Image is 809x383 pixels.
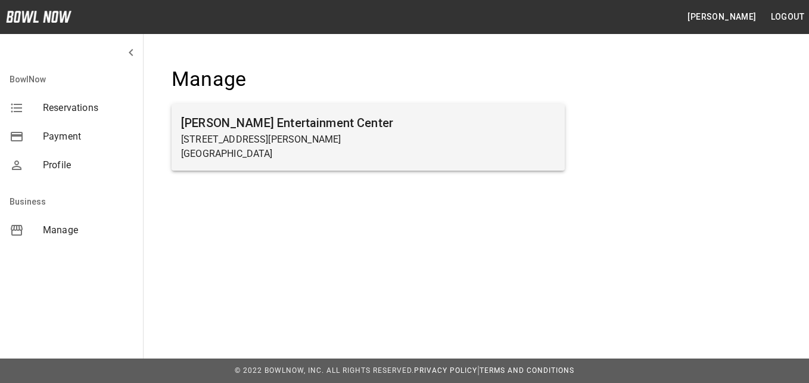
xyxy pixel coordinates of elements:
[6,11,71,23] img: logo
[172,67,565,92] h4: Manage
[181,147,555,161] p: [GEOGRAPHIC_DATA]
[181,113,555,132] h6: [PERSON_NAME] Entertainment Center
[683,6,761,28] button: [PERSON_NAME]
[766,6,809,28] button: Logout
[43,129,133,144] span: Payment
[181,132,555,147] p: [STREET_ADDRESS][PERSON_NAME]
[235,366,414,375] span: © 2022 BowlNow, Inc. All Rights Reserved.
[43,223,133,237] span: Manage
[480,366,574,375] a: Terms and Conditions
[43,101,133,115] span: Reservations
[43,158,133,172] span: Profile
[414,366,477,375] a: Privacy Policy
